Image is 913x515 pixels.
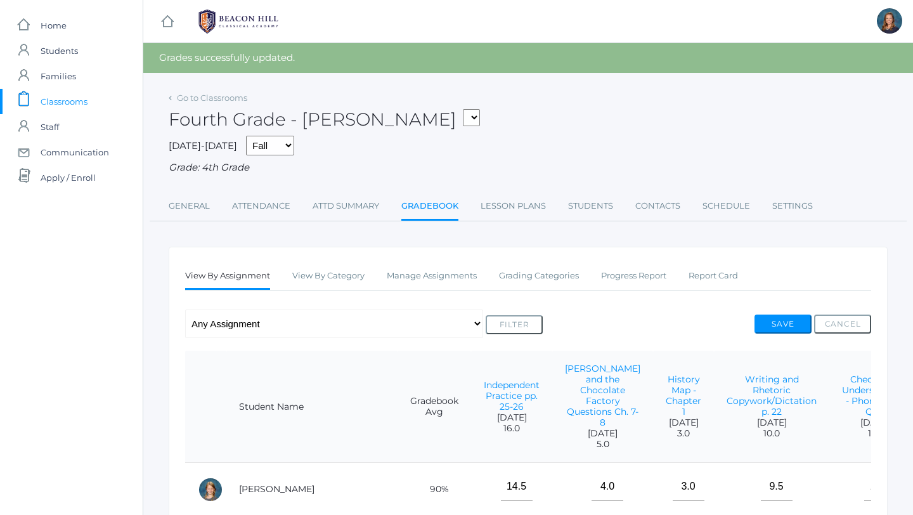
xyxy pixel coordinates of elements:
a: Progress Report [601,263,666,289]
a: View By Assignment [185,263,270,290]
div: Amelia Adams [198,477,223,502]
span: 5.0 [565,439,640,450]
button: Cancel [814,315,871,334]
button: Filter [486,315,543,334]
span: Families [41,63,76,89]
a: Report Card [689,263,738,289]
a: Writing and Rhetoric Copywork/Dictation p. 22 [727,374,817,417]
span: [DATE] [565,428,640,439]
a: History Map - Chapter 1 [666,374,701,417]
span: Communication [41,140,109,165]
a: Go to Classrooms [177,93,247,103]
div: Grades successfully updated. [143,43,913,73]
a: [PERSON_NAME] [239,483,314,495]
a: Attendance [232,193,290,219]
a: [PERSON_NAME] and the Chocolate Factory Questions Ch. 7-8 [565,363,640,428]
a: Gradebook [401,193,458,221]
span: [DATE] [727,417,817,428]
span: Apply / Enroll [41,165,96,190]
span: [DATE] [666,417,701,428]
span: 16.0 [484,423,540,434]
a: Schedule [703,193,750,219]
span: [DATE]-[DATE] [169,140,237,152]
a: Attd Summary [313,193,379,219]
th: Gradebook Avg [398,351,471,463]
th: Student Name [226,351,398,463]
div: Grade: 4th Grade [169,160,888,175]
a: View By Category [292,263,365,289]
a: Check Your Understanding - Phonogram Quiz [842,374,909,417]
img: BHCALogos-05-308ed15e86a5a0abce9b8dd61676a3503ac9727e845dece92d48e8588c001991.png [191,6,286,37]
a: Settings [772,193,813,219]
button: Save [754,315,812,334]
span: 10.0 [727,428,817,439]
a: Grading Categories [499,263,579,289]
a: Independent Practice pp. 25-26 [484,379,540,412]
a: Contacts [635,193,680,219]
span: 3.0 [666,428,701,439]
span: 17.0 [842,428,909,439]
a: Manage Assignments [387,263,477,289]
span: Home [41,13,67,38]
a: General [169,193,210,219]
span: Staff [41,114,59,140]
a: Students [568,193,613,219]
span: Classrooms [41,89,87,114]
h2: Fourth Grade - [PERSON_NAME] [169,110,480,129]
a: Lesson Plans [481,193,546,219]
div: Ellie Bradley [877,8,902,34]
span: [DATE] [484,412,540,423]
span: [DATE] [842,417,909,428]
span: Students [41,38,78,63]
